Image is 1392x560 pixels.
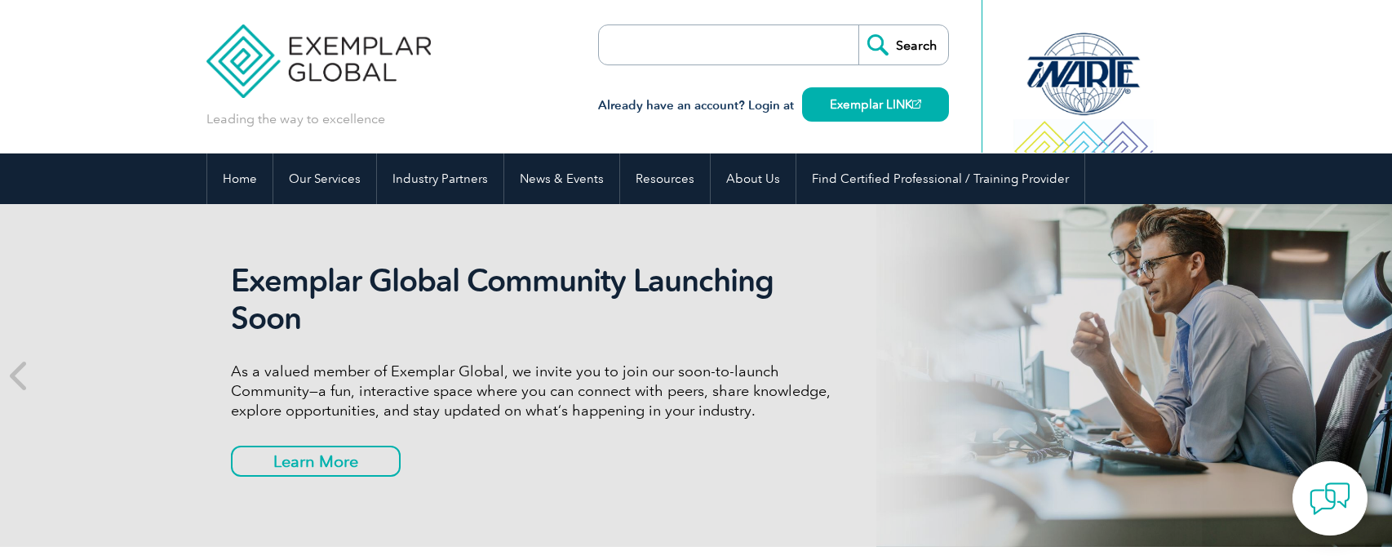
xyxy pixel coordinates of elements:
h3: Already have an account? Login at [598,96,949,116]
a: Find Certified Professional / Training Provider [796,153,1084,204]
a: Learn More [231,446,401,477]
p: As a valued member of Exemplar Global, we invite you to join our soon-to-launch Community—a fun, ... [231,362,843,420]
h2: Exemplar Global Community Launching Soon [231,262,843,337]
input: Search [858,25,948,64]
p: Leading the way to excellence [206,110,385,128]
a: Resources [620,153,710,204]
a: Our Services [273,153,376,204]
a: News & Events [504,153,619,204]
a: About Us [711,153,796,204]
a: Industry Partners [377,153,503,204]
a: Home [207,153,273,204]
img: contact-chat.png [1310,478,1350,519]
img: open_square.png [912,100,921,109]
a: Exemplar LINK [802,87,949,122]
